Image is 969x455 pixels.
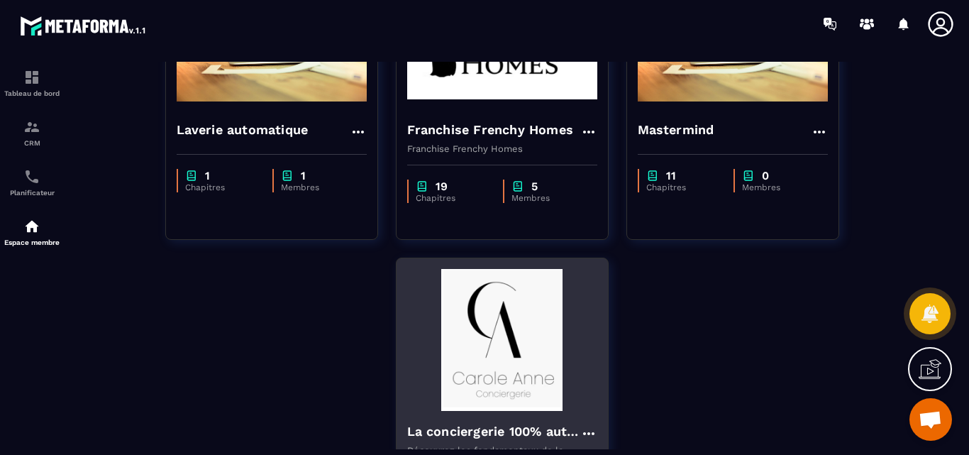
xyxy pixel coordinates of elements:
img: formation [23,119,40,136]
p: Franchise Frenchy Homes [407,143,597,154]
h4: La conciergerie 100% automatisée [407,422,580,442]
img: chapter [416,180,428,193]
p: Chapitres [646,182,719,192]
p: Espace membre [4,239,60,246]
img: automations [23,218,40,235]
img: chapter [511,180,524,193]
p: Membres [281,182,353,192]
img: logo [20,13,148,38]
img: formation-background [407,269,597,411]
p: 1 [301,169,306,182]
h4: Laverie automatique [177,120,309,140]
p: 11 [666,169,676,182]
a: formationformationCRM [4,108,60,158]
img: scheduler [23,168,40,185]
p: CRM [4,139,60,147]
h4: Mastermind [638,120,714,140]
p: 19 [436,180,448,193]
p: 5 [531,180,538,193]
img: chapter [646,169,659,182]
img: chapter [281,169,294,182]
p: Planificateur [4,189,60,197]
a: schedulerschedulerPlanificateur [4,158,60,207]
p: Membres [511,193,583,203]
h4: Franchise Frenchy Homes [407,120,574,140]
p: 0 [762,169,769,182]
p: Chapitres [185,182,258,192]
p: 1 [205,169,210,182]
div: Ouvrir le chat [909,398,952,441]
img: chapter [742,169,755,182]
p: Chapitres [416,193,489,203]
a: formationformationTableau de bord [4,58,60,108]
a: automationsautomationsEspace membre [4,207,60,257]
img: formation [23,69,40,86]
img: chapter [185,169,198,182]
p: Tableau de bord [4,89,60,97]
p: Membres [742,182,814,192]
